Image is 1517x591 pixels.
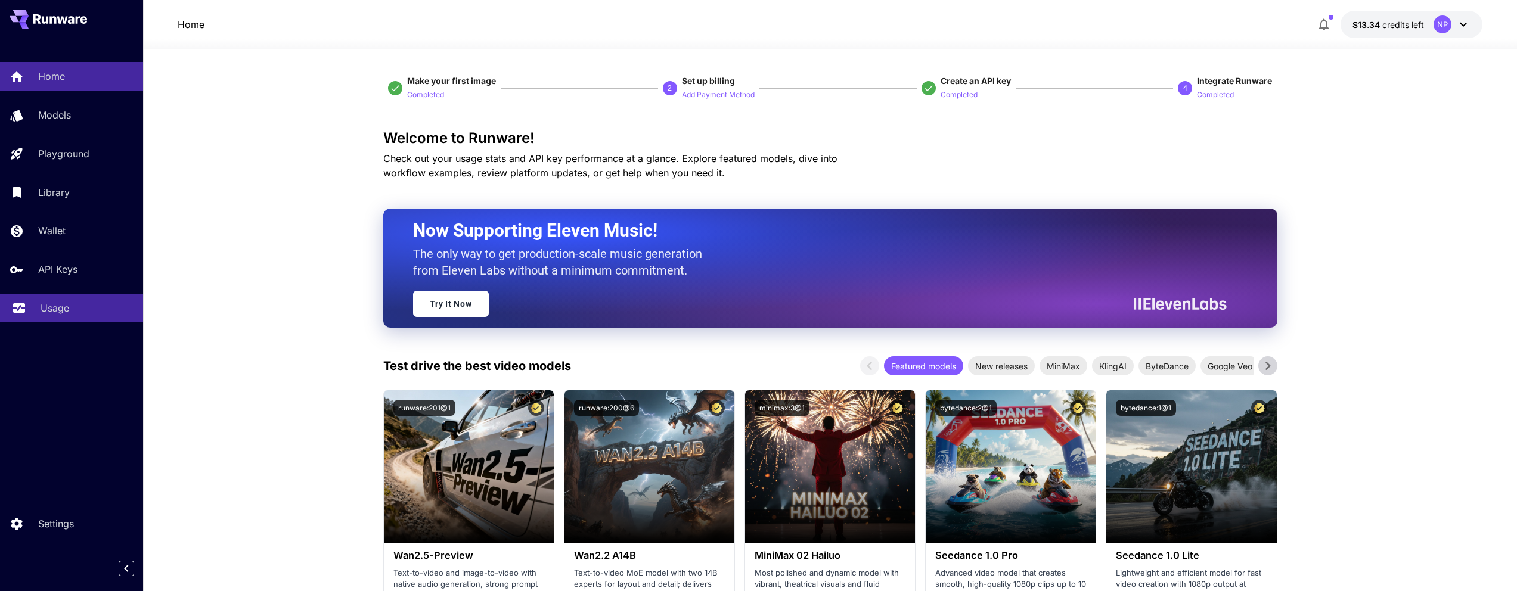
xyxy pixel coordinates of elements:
[884,356,963,375] div: Featured models
[38,108,71,122] p: Models
[1197,89,1234,101] p: Completed
[407,76,496,86] span: Make your first image
[1138,356,1196,375] div: ByteDance
[38,223,66,238] p: Wallet
[935,550,1086,561] h3: Seedance 1.0 Pro
[682,89,755,101] p: Add Payment Method
[935,400,997,416] button: bytedance:2@1
[1106,390,1276,543] img: alt
[1434,15,1451,33] div: NP
[668,83,672,94] p: 2
[178,17,204,32] nav: breadcrumb
[574,400,639,416] button: runware:200@6
[38,147,89,161] p: Playground
[1200,360,1259,372] span: Google Veo
[1251,400,1267,416] button: Certified Model – Vetted for best performance and includes a commercial license.
[38,517,74,531] p: Settings
[926,390,1096,543] img: alt
[38,185,70,200] p: Library
[38,69,65,83] p: Home
[682,76,735,86] span: Set up billing
[38,262,77,276] p: API Keys
[745,390,915,543] img: alt
[941,89,978,101] p: Completed
[1341,11,1482,38] button: $13.3363NP
[1092,360,1134,372] span: KlingAI
[755,400,809,416] button: minimax:3@1
[574,550,725,561] h3: Wan2.2 A14B
[755,550,905,561] h3: MiniMax 02 Hailuo
[941,87,978,101] button: Completed
[41,301,69,315] p: Usage
[1197,87,1234,101] button: Completed
[413,291,489,317] a: Try It Now
[393,550,544,561] h3: Wan2.5-Preview
[413,245,711,279] p: The only way to get production-scale music generation from Eleven Labs without a minimum commitment.
[384,390,554,543] img: alt
[1040,360,1087,372] span: MiniMax
[709,400,725,416] button: Certified Model – Vetted for best performance and includes a commercial license.
[393,400,455,416] button: runware:201@1
[941,76,1011,86] span: Create an API key
[383,357,571,375] p: Test drive the best video models
[528,400,544,416] button: Certified Model – Vetted for best performance and includes a commercial license.
[564,390,734,543] img: alt
[1200,356,1259,375] div: Google Veo
[1352,18,1424,31] div: $13.3363
[682,87,755,101] button: Add Payment Method
[178,17,204,32] a: Home
[407,87,444,101] button: Completed
[968,356,1035,375] div: New releases
[889,400,905,416] button: Certified Model – Vetted for best performance and includes a commercial license.
[383,130,1277,147] h3: Welcome to Runware!
[383,153,837,179] span: Check out your usage stats and API key performance at a glance. Explore featured models, dive int...
[884,360,963,372] span: Featured models
[1352,20,1382,30] span: $13.34
[1183,83,1187,94] p: 4
[1138,360,1196,372] span: ByteDance
[1116,550,1267,561] h3: Seedance 1.0 Lite
[407,89,444,101] p: Completed
[1382,20,1424,30] span: credits left
[1197,76,1272,86] span: Integrate Runware
[1092,356,1134,375] div: KlingAI
[1116,400,1176,416] button: bytedance:1@1
[128,558,143,579] div: Collapse sidebar
[119,561,134,576] button: Collapse sidebar
[413,219,1218,242] h2: Now Supporting Eleven Music!
[968,360,1035,372] span: New releases
[1070,400,1086,416] button: Certified Model – Vetted for best performance and includes a commercial license.
[1040,356,1087,375] div: MiniMax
